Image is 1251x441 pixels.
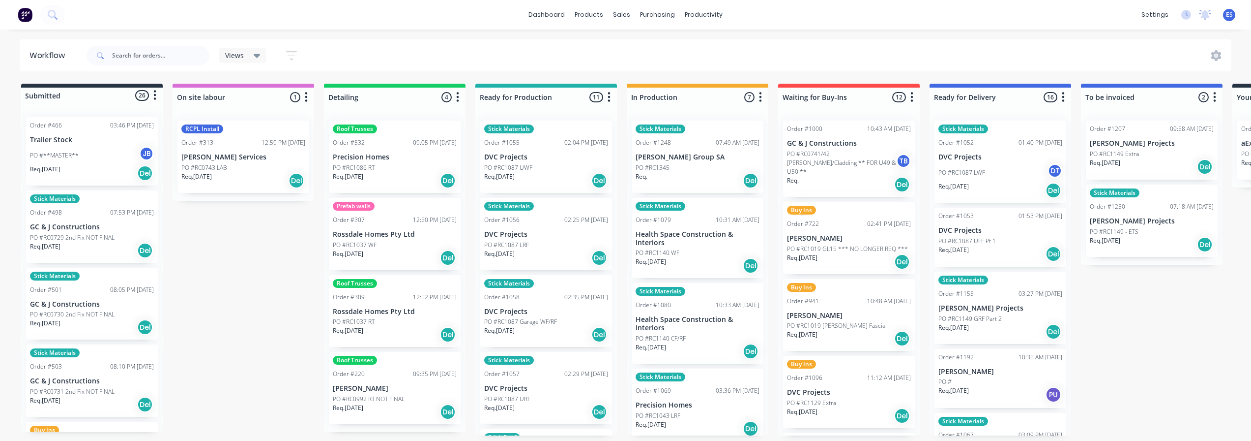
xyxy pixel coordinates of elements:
div: Order #1250 [1090,202,1125,211]
div: Order #105301:53 PM [DATE]DVC ProjectsPO #RC1087 UFF Pt 1Req.[DATE]Del [934,208,1066,267]
div: products [570,7,608,22]
p: Req. [DATE] [181,172,212,181]
div: Roof Trusses [333,125,377,133]
div: 03:27 PM [DATE] [1018,289,1062,298]
div: 10:35 AM [DATE] [1018,353,1062,362]
div: Del [440,250,456,266]
p: Req. [DATE] [333,326,363,335]
p: PO #RC1043 LRF [636,411,680,420]
p: PO #RC1140 CF/RF [636,334,686,343]
div: 01:40 PM [DATE] [1018,138,1062,147]
div: Order #1055 [484,138,520,147]
div: Del [1197,159,1213,175]
div: Del [743,258,758,274]
div: Del [591,327,607,343]
div: 02:35 PM [DATE] [564,293,608,302]
p: GC & J Constructions [787,139,911,148]
div: Del [894,254,910,270]
div: Order #466 [30,121,62,130]
div: Stick MaterialsOrder #50108:05 PM [DATE]GC & J ConstructionsPO #RC0730 2nd Fix NOT FINALReq.[DATE... [26,268,158,340]
div: Stick MaterialsOrder #105602:25 PM [DATE]DVC ProjectsPO #RC1087 LRFReq.[DATE]Del [480,198,612,270]
div: Order #722 [787,220,819,228]
div: 02:41 PM [DATE] [867,220,911,228]
div: Del [591,173,607,189]
p: DVC Projects [938,226,1062,235]
div: 03:36 PM [DATE] [716,386,759,395]
p: Req. [DATE] [938,246,969,254]
p: DVC Projects [484,153,608,161]
p: Req. [DATE] [636,420,666,429]
div: Del [894,408,910,424]
div: Del [137,397,153,412]
p: PO #RC0729 2nd Fix NOT FINAL [30,233,115,242]
p: Precision Homes [333,153,457,161]
div: Order #1207 [1090,125,1125,133]
div: Del [137,243,153,258]
div: Del [743,173,758,189]
p: Req. [DATE] [787,253,817,262]
div: Order #1069 [636,386,671,395]
p: [PERSON_NAME] Projects [1090,139,1214,148]
div: Stick MaterialsOrder #105502:04 PM [DATE]DVC ProjectsPO #RC1087 UWFReq.[DATE]Del [480,121,612,193]
p: Health Space Construction & Interiors [636,230,759,247]
div: Stick MaterialsOrder #105702:29 PM [DATE]DVC ProjectsPO #RC1087 URFReq.[DATE]Del [480,352,612,424]
div: Order #1080 [636,301,671,310]
p: Req. [DATE] [30,396,60,405]
div: Stick Materials [484,356,534,365]
div: Del [137,165,153,181]
div: 07:49 AM [DATE] [716,138,759,147]
input: Search for orders... [112,46,209,65]
p: Req. [DATE] [484,404,515,412]
div: Stick Materials [484,279,534,288]
p: DVC Projects [787,388,911,397]
div: Stick Materials [938,276,988,284]
p: PO #RC0731 2nd Fix NOT FINAL [30,387,115,396]
p: DVC Projects [484,230,608,239]
div: Del [894,177,910,192]
div: 07:53 PM [DATE] [110,208,154,217]
p: PO #RC1019 GL15 *** NO LONGER REQ *** [787,245,908,253]
p: Req. [DATE] [30,242,60,251]
div: 12:52 PM [DATE] [413,293,457,302]
p: PO #RC0743 LAB [181,163,227,172]
div: Del [440,327,456,343]
img: Factory [18,7,32,22]
div: 09:35 PM [DATE] [413,370,457,378]
p: PO #RC1037 WF [333,241,377,250]
div: Order #1079 [636,216,671,224]
div: Order #1067 [938,431,974,440]
div: PU [1046,387,1061,403]
p: Req. [DATE] [333,172,363,181]
div: Workflow [29,50,70,62]
p: Rossdale Homes Pty Ltd [333,308,457,316]
p: [PERSON_NAME] Projects [938,304,1062,313]
div: Roof TrussesOrder #22009:35 PM [DATE][PERSON_NAME]PO #RC0992 RT NOT FINALReq.[DATE]Del [329,352,461,424]
p: DVC Projects [484,308,608,316]
p: Req. [DATE] [636,343,666,352]
div: Order #941 [787,297,819,306]
div: Order #1155 [938,289,974,298]
div: 10:31 AM [DATE] [716,216,759,224]
div: Stick MaterialsOrder #124807:49 AM [DATE][PERSON_NAME] Group SAPO #RC1345Req.Del [632,121,763,193]
p: [PERSON_NAME] [333,384,457,393]
div: Stick MaterialsOrder #115503:27 PM [DATE][PERSON_NAME] ProjectsPO #RC1149 GRF Part 2Req.[DATE]Del [934,272,1066,344]
p: Req. [DATE] [787,408,817,416]
div: Stick Materials [636,287,685,296]
div: Buy InsOrder #94110:48 AM [DATE][PERSON_NAME]PO #RC1019 [PERSON_NAME] FasciaReq.[DATE]Del [783,279,915,351]
a: dashboard [524,7,570,22]
p: Req. [DATE] [1090,236,1120,245]
div: Roof Trusses [333,356,377,365]
div: 10:33 AM [DATE] [716,301,759,310]
div: 02:29 PM [DATE] [564,370,608,378]
div: 10:48 AM [DATE] [867,297,911,306]
p: Req. [636,172,647,181]
p: Rossdale Homes Pty Ltd [333,230,457,239]
div: Stick MaterialsOrder #49807:53 PM [DATE]GC & J ConstructionsPO #RC0729 2nd Fix NOT FINALReq.[DATE... [26,190,158,263]
div: Del [591,404,607,420]
div: Stick MaterialsOrder #106903:36 PM [DATE]Precision HomesPO #RC1043 LRFReq.[DATE]Del [632,369,763,441]
div: Del [1046,246,1061,262]
div: Roof TrussesOrder #30912:52 PM [DATE]Rossdale Homes Pty LtdPO #RC1037 RTReq.[DATE]Del [329,275,461,347]
div: settings [1136,7,1173,22]
p: PO #RC1087 Garage WF/RF [484,317,557,326]
div: Stick Materials [1090,189,1139,197]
